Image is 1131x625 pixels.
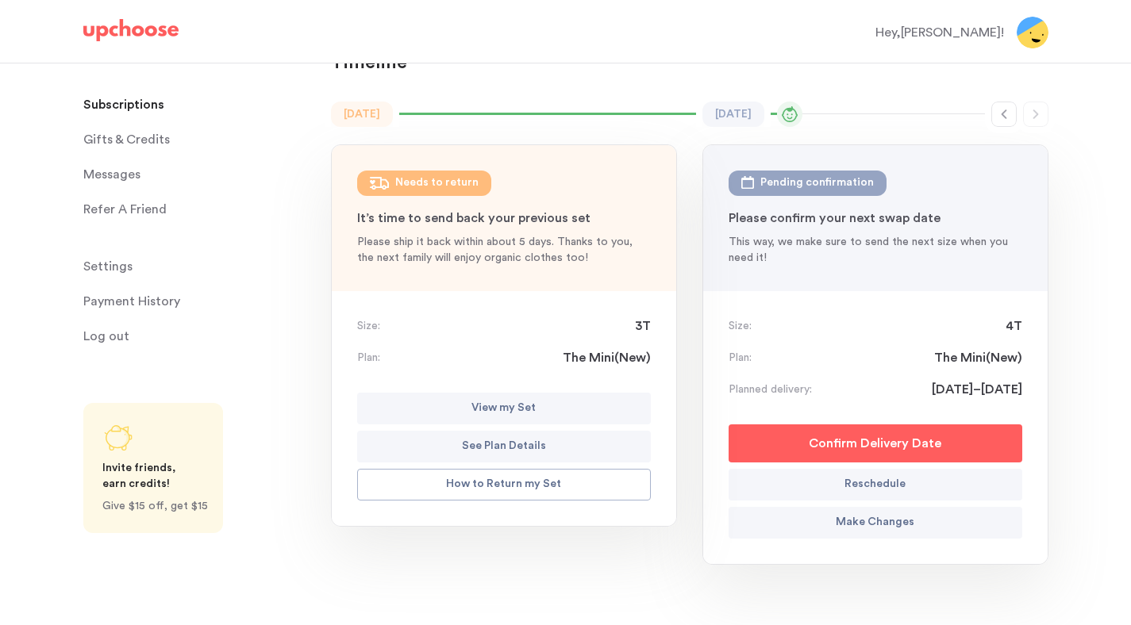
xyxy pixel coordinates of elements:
a: Refer A Friend [83,194,312,225]
p: Reschedule [844,475,906,494]
p: See Plan Details [462,437,546,456]
p: This way, we make sure to send the next size when you need it! [729,234,1022,266]
button: Make Changes [729,507,1022,539]
span: [DATE]–[DATE] [932,380,1022,399]
button: View my Set [357,393,651,424]
a: Gifts & Credits [83,124,312,155]
a: Payment History [83,286,312,317]
span: The Mini ( New ) [563,348,651,367]
p: How to Return my Set [446,475,561,494]
span: The Mini ( New ) [934,348,1022,367]
p: Planned delivery: [729,382,812,397]
a: Subscriptions [83,89,312,121]
p: Payment History [83,286,180,317]
button: Reschedule [729,469,1022,500]
span: 4T [1006,316,1022,336]
img: UpChoose [83,19,179,41]
a: Log out [83,320,312,352]
p: It’s time to send back your previous set [357,209,651,228]
time: [DATE] [702,102,764,127]
p: Size: [729,318,752,334]
p: Size: [357,318,380,334]
p: Confirm Delivery Date [809,434,941,453]
div: Hey, [PERSON_NAME] ! [875,23,1004,42]
time: [DATE] [331,102,393,127]
a: Share UpChoose [83,403,223,533]
p: Plan: [357,350,380,366]
p: Refer A Friend [83,194,167,225]
p: Please ship it back within about 5 days. Thanks to you, the next family will enjoy organic clothe... [357,234,651,266]
p: Please confirm your next swap date [729,209,1022,228]
p: Subscriptions [83,89,164,121]
a: UpChoose [83,19,179,48]
p: Make Changes [836,513,914,532]
div: Needs to return [395,174,479,193]
button: See Plan Details [357,431,651,462]
span: Gifts & Credits [83,124,170,155]
div: Pending confirmation [760,174,874,193]
p: View my Set [471,399,536,418]
span: 3T [635,316,651,336]
p: Plan: [729,350,752,366]
a: Settings [83,251,312,282]
span: Log out [83,320,129,352]
button: How to Return my Set [357,469,651,500]
span: Settings [83,251,133,282]
a: Messages [83,159,312,190]
span: Messages [83,159,140,190]
button: Confirm Delivery Date [729,424,1022,462]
